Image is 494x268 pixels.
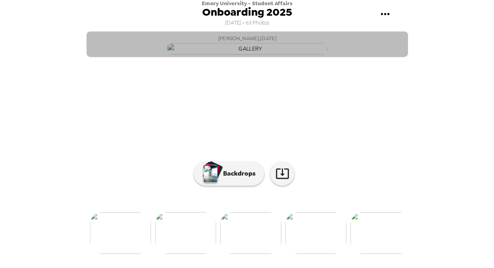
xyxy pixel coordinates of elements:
span: [DATE] • 63 Photos [225,18,269,29]
span: [PERSON_NAME] , [DATE] [218,34,277,43]
p: Backdrops [219,169,256,178]
button: [PERSON_NAME],[DATE] [86,31,408,57]
img: gallery [285,212,346,254]
span: Onboarding 2025 [202,7,292,18]
img: gallery [351,212,412,254]
img: gallery [90,212,151,254]
img: gallery [155,212,216,254]
button: Backdrops [194,162,264,186]
button: gallery menu [372,1,398,27]
img: gallery [167,43,328,55]
img: gallery [220,212,281,254]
